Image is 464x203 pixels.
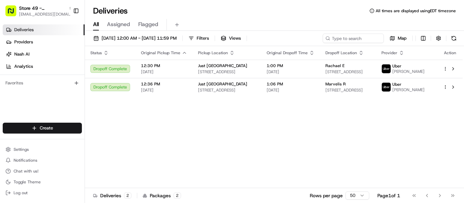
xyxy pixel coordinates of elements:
img: uber-new-logo.jpeg [382,64,391,73]
span: [STREET_ADDRESS] [325,87,371,93]
span: Log out [14,190,28,196]
button: Chat with us! [3,166,82,176]
span: Map [398,35,407,41]
span: [PERSON_NAME] [392,87,425,93]
span: [STREET_ADDRESS] [198,87,256,93]
span: Uber [392,63,401,69]
span: [DATE] [141,87,187,93]
span: Dropoff Location [325,50,357,56]
span: Status [90,50,102,56]
button: Settings [3,145,82,154]
span: 12:36 PM [141,81,187,87]
button: Store 49 - [GEOGRAPHIC_DATA] (Just Salad)[EMAIL_ADDRESS][DOMAIN_NAME] [3,3,70,19]
a: Providers [3,37,85,47]
div: Packages [143,192,181,199]
span: Assigned [107,20,130,28]
p: Rows per page [310,192,343,199]
span: [DATE] [267,87,315,93]
span: Rachael E [325,63,344,68]
a: Analytics [3,61,85,72]
button: Map [387,34,410,43]
div: 2 [174,192,181,199]
button: Store 49 - [GEOGRAPHIC_DATA] (Just Salad) [19,5,66,12]
span: Views [229,35,241,41]
h1: Deliveries [93,5,128,16]
a: Deliveries [3,24,85,35]
span: Provider [381,50,397,56]
button: Toggle Theme [3,177,82,187]
span: Chat with us! [14,168,38,174]
div: Page 1 of 1 [377,192,400,199]
span: Providers [14,39,33,45]
button: [EMAIL_ADDRESS][DOMAIN_NAME] [19,12,73,17]
span: [DATE] 12:00 AM - [DATE] 11:59 PM [102,35,177,41]
span: [PERSON_NAME] [392,69,425,74]
span: [STREET_ADDRESS] [198,69,256,75]
div: 2 [124,192,131,199]
span: Notifications [14,158,37,163]
input: Type to search [323,34,384,43]
div: Deliveries [93,192,131,199]
button: Views [218,34,244,43]
span: 12:30 PM [141,63,187,68]
span: Just [GEOGRAPHIC_DATA] [198,63,247,68]
button: Log out [3,188,82,198]
img: uber-new-logo.jpeg [382,83,391,92]
button: [DATE] 12:00 AM - [DATE] 11:59 PM [90,34,180,43]
span: Create [40,125,53,131]
span: [STREET_ADDRESS] [325,69,371,75]
span: All [93,20,99,28]
button: Notifications [3,156,82,165]
button: Refresh [449,34,459,43]
span: Filters [197,35,209,41]
span: Analytics [14,63,33,69]
span: All times are displayed using EDT timezone [376,8,456,14]
span: Just [GEOGRAPHIC_DATA] [198,81,247,87]
span: 1:06 PM [267,81,315,87]
span: Settings [14,147,29,152]
span: [DATE] [141,69,187,75]
span: Toggle Theme [14,179,41,185]
span: Pickup Location [198,50,228,56]
span: [DATE] [267,69,315,75]
button: Create [3,123,82,134]
span: Flagged [138,20,158,28]
span: Nash AI [14,51,30,57]
span: 1:00 PM [267,63,315,68]
a: Nash AI [3,49,85,60]
div: Action [443,50,457,56]
div: Favorites [3,78,82,88]
span: Uber [392,82,401,87]
span: Marvelis R [325,81,346,87]
button: Filters [185,34,212,43]
span: Deliveries [14,27,34,33]
span: Original Pickup Time [141,50,180,56]
span: Original Dropoff Time [267,50,308,56]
